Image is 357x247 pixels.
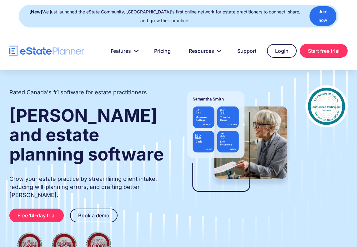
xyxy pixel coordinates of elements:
[300,44,348,58] a: Start free trial
[25,7,305,25] div: We just launched the eState Community, [GEOGRAPHIC_DATA]'s first online network for estate practi...
[181,45,227,57] a: Resources
[9,209,64,222] a: Free 14-day trial
[181,85,293,201] img: estate planner showing wills to their clients, using eState Planner, a leading estate planning so...
[9,46,84,57] a: home
[230,45,264,57] a: Support
[9,88,147,96] h2: Rated Canada's #1 software for estate practitioners
[309,6,336,26] a: Join now
[70,209,118,222] a: Book a demo
[267,44,297,58] a: Login
[29,9,42,14] strong: [New]
[147,45,178,57] a: Pricing
[9,175,168,199] p: Grow your estate practice by streamlining client intake, reducing will-planning errors, and draft...
[103,45,143,57] a: Features
[9,105,164,165] strong: [PERSON_NAME] and estate planning software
